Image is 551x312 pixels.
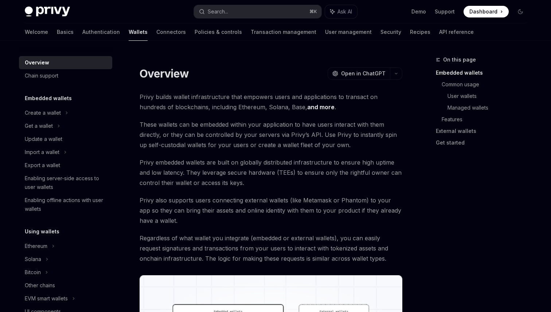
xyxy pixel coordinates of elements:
div: Other chains [25,281,55,290]
div: Export a wallet [25,161,60,170]
a: Basics [57,23,74,41]
span: Privy also supports users connecting external wallets (like Metamask or Phantom) to your app so t... [140,195,402,226]
div: Overview [25,58,49,67]
div: Enabling offline actions with user wallets [25,196,108,213]
a: Security [380,23,401,41]
img: dark logo [25,7,70,17]
button: Ask AI [325,5,357,18]
a: Embedded wallets [436,67,532,79]
a: User management [325,23,372,41]
a: Support [435,8,455,15]
a: Connectors [156,23,186,41]
div: Solana [25,255,41,264]
a: API reference [439,23,474,41]
a: and more [307,103,335,111]
a: Get started [436,137,532,149]
a: Recipes [410,23,430,41]
a: Authentication [82,23,120,41]
a: Wallets [129,23,148,41]
span: Regardless of what wallet you integrate (embedded or external wallets), you can easily request si... [140,233,402,264]
a: Welcome [25,23,48,41]
div: EVM smart wallets [25,294,68,303]
a: Demo [411,8,426,15]
a: Enabling server-side access to user wallets [19,172,112,194]
span: Privy embedded wallets are built on globally distributed infrastructure to ensure high uptime and... [140,157,402,188]
a: External wallets [436,125,532,137]
button: Search...⌘K [194,5,321,18]
a: Update a wallet [19,133,112,146]
div: Chain support [25,71,58,80]
a: User wallets [448,90,532,102]
div: Import a wallet [25,148,59,157]
a: Transaction management [251,23,316,41]
button: Toggle dark mode [515,6,526,17]
a: Other chains [19,279,112,292]
div: Get a wallet [25,122,53,130]
a: Overview [19,56,112,69]
span: On this page [443,55,476,64]
span: These wallets can be embedded within your application to have users interact with them directly, ... [140,119,402,150]
h1: Overview [140,67,189,80]
span: Ask AI [337,8,352,15]
div: Search... [208,7,228,16]
span: Dashboard [469,8,497,15]
a: Export a wallet [19,159,112,172]
a: Features [442,114,532,125]
span: ⌘ K [309,9,317,15]
div: Update a wallet [25,135,62,143]
div: Enabling server-side access to user wallets [25,174,108,191]
span: Privy builds wallet infrastructure that empowers users and applications to transact on hundreds o... [140,92,402,112]
h5: Embedded wallets [25,94,72,103]
div: Bitcoin [25,268,41,277]
a: Common usage [442,79,532,90]
a: Chain support [19,69,112,82]
span: Open in ChatGPT [341,70,386,77]
h5: Using wallets [25,227,59,236]
a: Dashboard [464,6,509,17]
div: Ethereum [25,242,47,250]
button: Open in ChatGPT [328,67,390,80]
a: Policies & controls [195,23,242,41]
a: Enabling offline actions with user wallets [19,194,112,216]
a: Managed wallets [448,102,532,114]
div: Create a wallet [25,108,61,117]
